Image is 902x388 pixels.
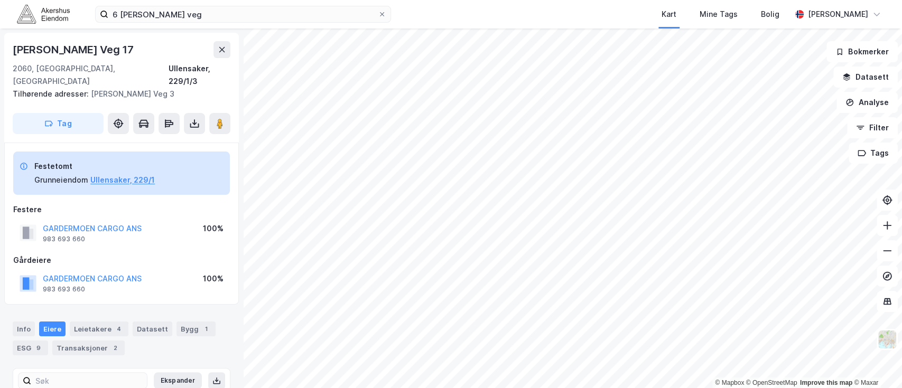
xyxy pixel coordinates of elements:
img: akershus-eiendom-logo.9091f326c980b4bce74ccdd9f866810c.svg [17,5,70,23]
div: 100% [203,272,224,285]
div: Ullensaker, 229/1/3 [169,62,230,88]
div: Festere [13,203,230,216]
div: [PERSON_NAME] [808,8,868,21]
a: Improve this map [800,379,852,386]
div: Eiere [39,321,66,336]
button: Tags [849,143,898,164]
div: Kontrollprogram for chat [849,337,902,388]
div: Grunneiendom [34,174,88,186]
button: Filter [847,117,898,138]
button: Tag [13,113,104,134]
div: Festetomt [34,160,155,173]
button: Datasett [833,67,898,88]
div: 2060, [GEOGRAPHIC_DATA], [GEOGRAPHIC_DATA] [13,62,169,88]
iframe: Chat Widget [849,337,902,388]
div: ESG [13,340,48,355]
img: Z [877,329,897,349]
div: 2 [110,343,120,353]
div: [PERSON_NAME] Veg 17 [13,41,136,58]
input: Søk på adresse, matrikkel, gårdeiere, leietakere eller personer [108,6,378,22]
a: Mapbox [715,379,744,386]
div: Info [13,321,35,336]
div: 1 [201,324,211,334]
div: 983 693 660 [43,285,85,294]
a: OpenStreetMap [746,379,797,386]
div: Bolig [761,8,779,21]
div: 4 [114,324,124,334]
div: Mine Tags [700,8,738,21]
div: Kart [662,8,676,21]
span: Tilhørende adresser: [13,89,91,98]
div: [PERSON_NAME] Veg 3 [13,88,222,100]
button: Ullensaker, 229/1 [90,174,155,186]
div: 9 [33,343,44,353]
div: 983 693 660 [43,235,85,243]
button: Analyse [836,92,898,113]
div: Bygg [176,321,216,336]
button: Bokmerker [826,41,898,62]
div: Datasett [133,321,172,336]
div: Transaksjoner [52,340,125,355]
div: Leietakere [70,321,128,336]
div: Gårdeiere [13,254,230,267]
div: 100% [203,222,224,235]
